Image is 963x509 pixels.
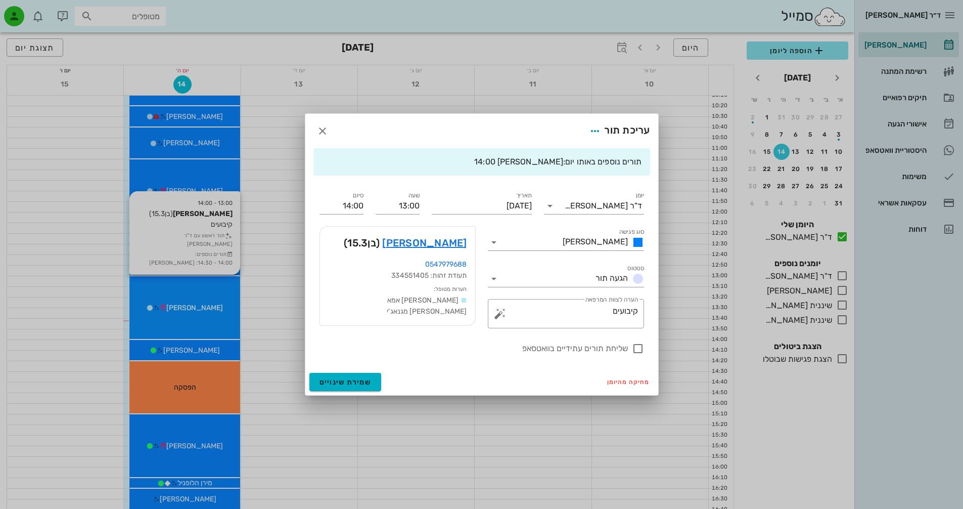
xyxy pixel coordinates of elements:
[488,271,644,287] div: סטטוסהגעה תור
[585,296,637,304] label: הערה לצוות המרפאה
[353,192,363,199] label: סיום
[488,234,644,250] div: סוג פגישה[PERSON_NAME]
[516,192,532,199] label: תאריך
[544,198,644,214] div: יומןד"ר [PERSON_NAME]
[619,228,644,236] label: סוג פגישה
[627,265,644,272] label: סטטוס
[635,192,644,199] label: יומן
[408,192,420,199] label: שעה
